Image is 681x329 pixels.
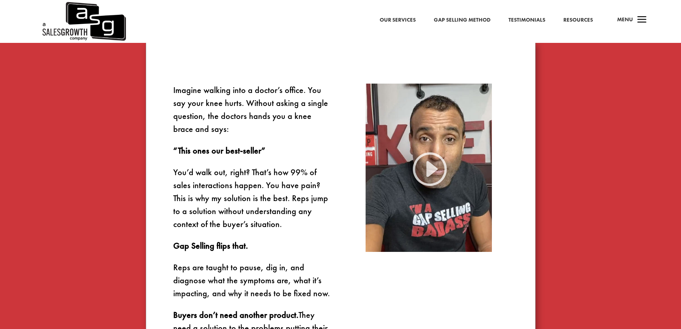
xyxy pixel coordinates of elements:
strong: “This ones our best-seller” [173,145,265,156]
span: Menu [617,16,633,23]
a: Our Services [380,15,416,25]
p: Imagine walking into a doctor’s office. You say your knee hurts. Without asking a single question... [173,84,331,144]
a: Testimonials [508,15,545,25]
span: a [635,13,649,27]
strong: Buyers don’t need another product. [173,309,298,320]
a: Resources [563,15,593,25]
p: Reps are taught to pause, dig in, and diagnose what the symptoms are, what it’s impacting, and wh... [173,261,331,308]
p: You’d walk out, right? That’s how 99% of sales interactions happen. You have pain? This is why my... [173,166,331,239]
a: Gap Selling Method [434,15,490,25]
img: keenan-video-methodology-thumbnail [366,84,492,252]
strong: Gap Selling flips that. [173,240,248,251]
